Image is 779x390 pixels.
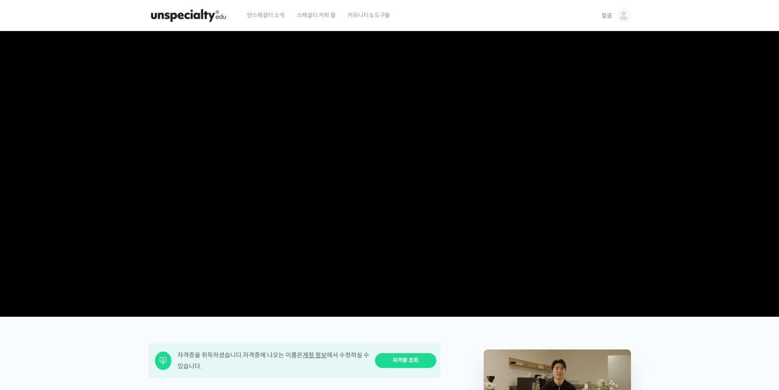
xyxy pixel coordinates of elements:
[303,351,327,359] a: 계정 정보
[602,12,612,19] span: 알곰
[177,349,370,372] div: 자격증을 취득하셨습니다. 자격증에 나오는 이름은 에서 수정하실 수 있습니다.
[375,353,436,368] a: 자격증 조회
